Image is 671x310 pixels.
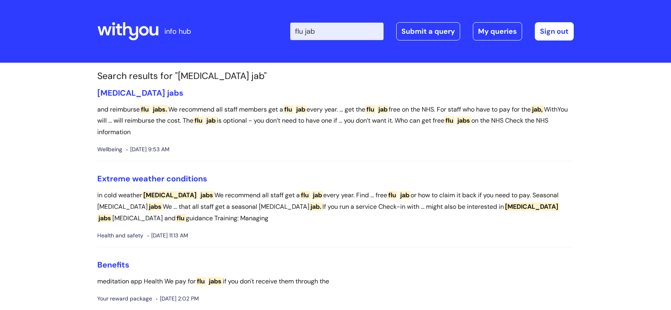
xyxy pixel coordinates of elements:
[387,191,397,199] span: flu
[140,105,150,114] span: flu
[97,190,574,224] p: in cold weather We recommend all staff get a every year. Find ... free or how to claim it back if...
[290,22,574,40] div: | -
[504,202,559,211] span: [MEDICAL_DATA]
[156,294,199,304] span: [DATE] 2:02 PM
[126,144,170,154] span: [DATE] 9:53 AM
[97,173,207,184] a: Extreme weather conditions
[152,105,168,114] span: jabs.
[97,231,143,241] span: Health and safety
[456,116,471,125] span: jabs
[97,71,574,82] h1: Search results for "[MEDICAL_DATA] jab"
[148,202,163,211] span: jabs
[300,191,310,199] span: flu
[147,231,188,241] span: [DATE] 11:13 AM
[473,22,522,40] a: My queries
[167,88,183,98] span: jabs
[97,260,129,270] a: Benefits
[97,214,112,222] span: jabs
[396,22,460,40] a: Submit a query
[199,191,214,199] span: jabs
[283,105,293,114] span: flu
[399,191,411,199] span: jab
[205,116,217,125] span: jab
[444,116,455,125] span: flu
[208,277,223,285] span: jabs
[377,105,389,114] span: jab
[97,144,122,154] span: Wellbeing
[97,88,165,98] span: [MEDICAL_DATA]
[193,116,204,125] span: flu
[164,25,191,38] p: info hub
[196,277,206,285] span: flu
[142,191,198,199] span: [MEDICAL_DATA]
[290,23,384,40] input: Search
[97,294,152,304] span: Your reward package
[175,214,186,222] span: flu
[295,105,307,114] span: jab
[312,191,323,199] span: jab
[365,105,376,114] span: flu
[97,88,183,98] a: [MEDICAL_DATA] jabs
[535,22,574,40] a: Sign out
[97,276,574,287] p: meditation app Health We pay for if you don't receive them through the
[97,104,574,138] p: and reimburse We recommend all staff members get a every year. ... get the free on the NHS. For s...
[531,105,544,114] span: jab,
[309,202,322,211] span: jab.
